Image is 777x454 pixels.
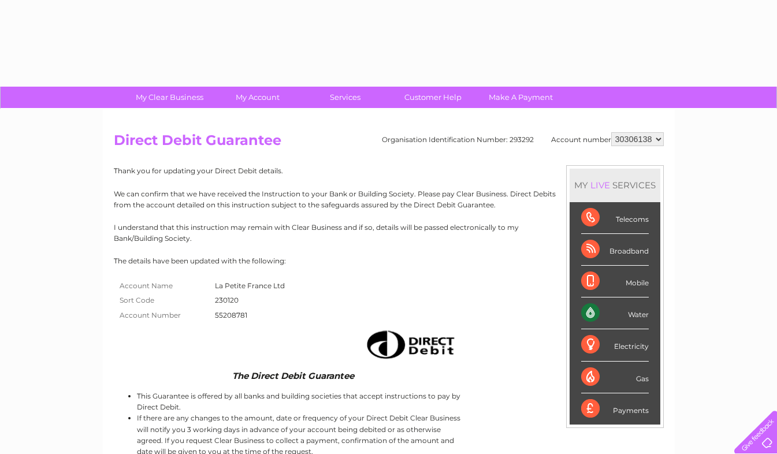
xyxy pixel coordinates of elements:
[210,87,305,108] a: My Account
[114,222,664,244] p: I understand that this instruction may remain with Clear Business and if so, details will be pass...
[114,188,664,210] p: We can confirm that we have received the Instruction to your Bank or Building Society. Please pay...
[581,329,649,361] div: Electricity
[298,87,393,108] a: Services
[114,255,664,266] p: The details have been updated with the following:
[212,308,288,323] td: 55208781
[356,326,462,363] img: Direct Debit image
[114,165,664,176] p: Thank you for updating your Direct Debit details.
[114,368,464,384] td: The Direct Debit Guarantee
[473,87,568,108] a: Make A Payment
[114,293,212,308] th: Sort Code
[114,132,664,154] h2: Direct Debit Guarantee
[114,278,212,293] th: Account Name
[385,87,481,108] a: Customer Help
[581,234,649,266] div: Broadband
[570,169,660,202] div: MY SERVICES
[382,132,664,146] div: Organisation Identification Number: 293292 Account number
[581,362,649,393] div: Gas
[581,202,649,234] div: Telecoms
[581,393,649,425] div: Payments
[581,297,649,329] div: Water
[212,278,288,293] td: La Petite France Ltd
[581,266,649,297] div: Mobile
[212,293,288,308] td: 230120
[137,390,464,412] li: This Guarantee is offered by all banks and building societies that accept instructions to pay by ...
[114,308,212,323] th: Account Number
[122,87,217,108] a: My Clear Business
[588,180,612,191] div: LIVE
